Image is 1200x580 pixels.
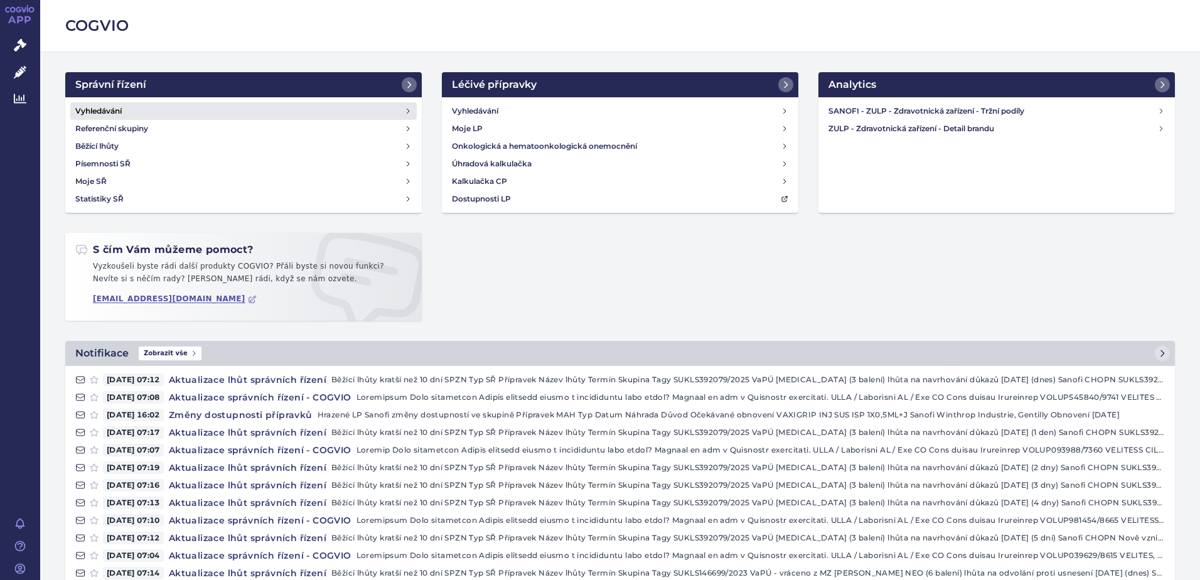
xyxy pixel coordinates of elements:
[75,260,412,290] p: Vyzkoušeli byste rádi další produkty COGVIO? Přáli byste si novou funkci? Nevíte si s něčím rady?...
[823,120,1170,137] a: ZULP - Zdravotnická zařízení - Detail brandu
[442,72,798,97] a: Léčivé přípravky
[70,120,417,137] a: Referenční skupiny
[828,77,876,92] h2: Analytics
[75,122,148,135] h4: Referenční skupiny
[75,243,254,257] h2: S čím Vám můžeme pomoct?
[103,461,164,474] span: [DATE] 07:19
[818,72,1175,97] a: Analytics
[103,497,164,509] span: [DATE] 07:13
[164,461,331,474] h4: Aktualizace lhůt správních řízení
[331,461,1165,474] p: Běžící lhůty kratší než 10 dní SPZN Typ SŘ Přípravek Název lhůty Termín Skupina Tagy SUKLS392079/...
[65,15,1175,36] h2: COGVIO
[70,190,417,208] a: Statistiky SŘ
[331,373,1165,386] p: Běžící lhůty kratší než 10 dní SPZN Typ SŘ Přípravek Název lhůty Termín Skupina Tagy SUKLS392079/...
[447,120,793,137] a: Moje LP
[331,479,1165,491] p: Běžící lhůty kratší než 10 dní SPZN Typ SŘ Přípravek Název lhůty Termín Skupina Tagy SUKLS392079/...
[75,346,129,361] h2: Notifikace
[70,102,417,120] a: Vyhledávání
[75,193,124,205] h4: Statistiky SŘ
[447,102,793,120] a: Vyhledávání
[65,341,1175,366] a: NotifikaceZobrazit vše
[452,175,507,188] h4: Kalkulačka CP
[331,426,1165,439] p: Běžící lhůty kratší než 10 dní SPZN Typ SŘ Přípravek Název lhůty Termín Skupina Tagy SUKLS392079/...
[447,190,793,208] a: Dostupnosti LP
[331,567,1165,579] p: Běžící lhůty kratší než 10 dní SPZN Typ SŘ Přípravek Název lhůty Termín Skupina Tagy SUKLS146699/...
[356,444,1165,456] p: Loremip Dolo sitametcon Adipis elitsedd eiusmo t incididuntu labo etdol? Magnaal en adm v Quisnos...
[93,294,257,304] a: [EMAIL_ADDRESS][DOMAIN_NAME]
[65,72,422,97] a: Správní řízení
[331,532,1165,544] p: Běžící lhůty kratší než 10 dní SPZN Typ SŘ Přípravek Název lhůty Termín Skupina Tagy SUKLS392079/...
[828,122,1157,135] h4: ZULP - Zdravotnická zařízení - Detail brandu
[103,444,164,456] span: [DATE] 07:07
[164,479,331,491] h4: Aktualizace lhůt správních řízení
[103,514,164,527] span: [DATE] 07:10
[452,122,483,135] h4: Moje LP
[447,173,793,190] a: Kalkulačka CP
[452,193,511,205] h4: Dostupnosti LP
[164,549,356,562] h4: Aktualizace správních řízení - COGVIO
[75,77,146,92] h2: Správní řízení
[103,567,164,579] span: [DATE] 07:14
[164,373,331,386] h4: Aktualizace lhůt správních řízení
[75,158,131,170] h4: Písemnosti SŘ
[164,444,356,456] h4: Aktualizace správních řízení - COGVIO
[164,391,356,404] h4: Aktualizace správních řízení - COGVIO
[70,173,417,190] a: Moje SŘ
[103,549,164,562] span: [DATE] 07:04
[70,137,417,155] a: Běžící lhůty
[823,102,1170,120] a: SANOFI - ZULP - Zdravotnická zařízení - Tržní podíly
[164,514,356,527] h4: Aktualizace správních řízení - COGVIO
[164,409,318,421] h4: Změny dostupnosti přípravků
[103,373,164,386] span: [DATE] 07:12
[356,514,1165,527] p: Loremipsum Dolo sitametcon Adipis elitsedd eiusmo t incididuntu labo etdol? Magnaal en adm v Quis...
[103,409,164,421] span: [DATE] 16:02
[452,105,498,117] h4: Vyhledávání
[139,346,201,360] span: Zobrazit vše
[452,158,532,170] h4: Úhradová kalkulačka
[164,497,331,509] h4: Aktualizace lhůt správních řízení
[164,567,331,579] h4: Aktualizace lhůt správních řízení
[75,175,107,188] h4: Moje SŘ
[356,391,1165,404] p: Loremipsum Dolo sitametcon Adipis elitsedd eiusmo t incididuntu labo etdol? Magnaal en adm v Quis...
[70,155,417,173] a: Písemnosti SŘ
[103,426,164,439] span: [DATE] 07:17
[164,426,331,439] h4: Aktualizace lhůt správních řízení
[356,549,1165,562] p: Loremipsum Dolo sitametcon Adipis elitsedd eiusmo t incididuntu labo etdol? Magnaal en adm v Quis...
[103,391,164,404] span: [DATE] 07:08
[103,532,164,544] span: [DATE] 07:12
[103,479,164,491] span: [DATE] 07:16
[828,105,1157,117] h4: SANOFI - ZULP - Zdravotnická zařízení - Tržní podíly
[75,105,122,117] h4: Vyhledávání
[331,497,1165,509] p: Běžící lhůty kratší než 10 dní SPZN Typ SŘ Přípravek Název lhůty Termín Skupina Tagy SUKLS392079/...
[452,77,537,92] h2: Léčivé přípravky
[75,140,119,153] h4: Běžící lhůty
[164,532,331,544] h4: Aktualizace lhůt správních řízení
[447,137,793,155] a: Onkologická a hematoonkologická onemocnění
[452,140,637,153] h4: Onkologická a hematoonkologická onemocnění
[318,409,1165,421] p: Hrazené LP Sanofi změny dostupností ve skupině Přípravek MAH Typ Datum Náhrada Důvod Očekávané ob...
[447,155,793,173] a: Úhradová kalkulačka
